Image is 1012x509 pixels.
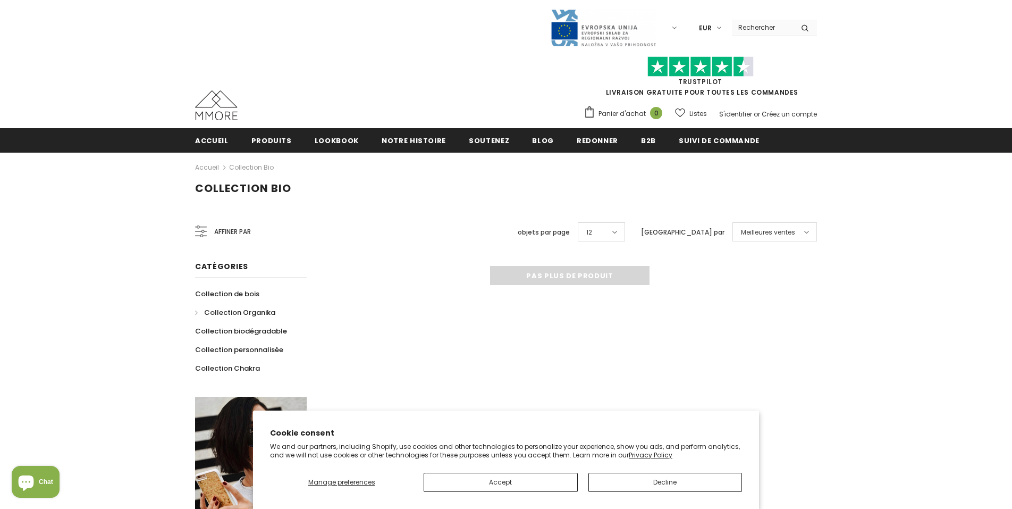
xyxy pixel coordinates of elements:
span: Affiner par [214,226,251,238]
span: B2B [641,136,656,146]
span: Catégories [195,261,248,272]
a: B2B [641,128,656,152]
a: Privacy Policy [629,450,672,460]
img: Javni Razpis [550,9,656,47]
span: Collection biodégradable [195,326,287,336]
a: Collection de bois [195,285,259,303]
img: Faites confiance aux étoiles pilotes [647,56,754,77]
a: Collection Organika [195,303,275,322]
inbox-online-store-chat: Shopify online store chat [9,466,63,500]
span: Blog [532,136,554,146]
a: Listes [675,104,707,123]
a: Collection personnalisée [195,340,283,359]
label: objets par page [518,227,570,238]
a: Accueil [195,128,229,152]
a: Collection biodégradable [195,322,287,340]
a: Collection Chakra [195,359,260,378]
span: Accueil [195,136,229,146]
span: or [754,110,760,119]
span: Meilleures ventes [741,227,795,238]
span: Suivi de commande [679,136,760,146]
span: Collection Chakra [195,363,260,373]
input: Search Site [732,20,793,35]
button: Accept [424,473,578,492]
span: Collection Bio [195,181,291,196]
a: Lookbook [315,128,359,152]
span: Collection personnalisée [195,345,283,355]
span: Panier d'achat [598,109,646,119]
span: LIVRAISON GRATUITE POUR TOUTES LES COMMANDES [584,61,817,97]
button: Decline [588,473,743,492]
a: Produits [251,128,292,152]
a: S'identifier [719,110,752,119]
span: Collection de bois [195,289,259,299]
span: Listes [689,109,707,119]
a: soutenez [469,128,509,152]
span: soutenez [469,136,509,146]
span: Produits [251,136,292,146]
span: Collection Organika [204,307,275,318]
span: Lookbook [315,136,359,146]
a: Collection Bio [229,163,274,172]
span: Redonner [577,136,618,146]
a: Panier d'achat 0 [584,106,668,122]
span: 12 [586,227,592,238]
a: Suivi de commande [679,128,760,152]
a: Redonner [577,128,618,152]
label: [GEOGRAPHIC_DATA] par [641,227,724,238]
a: Notre histoire [382,128,446,152]
span: Manage preferences [308,478,375,487]
a: Javni Razpis [550,23,656,32]
a: Blog [532,128,554,152]
span: 0 [650,107,662,119]
span: EUR [699,23,712,34]
button: Manage preferences [270,473,413,492]
a: Créez un compte [762,110,817,119]
a: Accueil [195,161,219,174]
span: Notre histoire [382,136,446,146]
p: We and our partners, including Shopify, use cookies and other technologies to personalize your ex... [270,443,742,459]
h2: Cookie consent [270,428,742,439]
a: TrustPilot [678,77,722,86]
img: Cas MMORE [195,90,238,120]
